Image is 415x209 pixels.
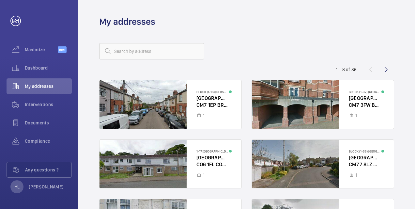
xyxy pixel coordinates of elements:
p: HL [14,184,20,190]
span: Interventions [25,101,72,108]
p: [PERSON_NAME] [29,184,64,190]
span: Documents [25,120,72,126]
span: My addresses [25,83,72,89]
span: Compliance [25,138,72,144]
span: Any questions ? [25,167,71,173]
span: Beta [58,46,67,53]
span: Dashboard [25,65,72,71]
div: 1 – 8 of 36 [336,66,357,73]
span: Maximize [25,46,58,53]
h1: My addresses [99,16,155,28]
input: Search by address [99,43,204,59]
